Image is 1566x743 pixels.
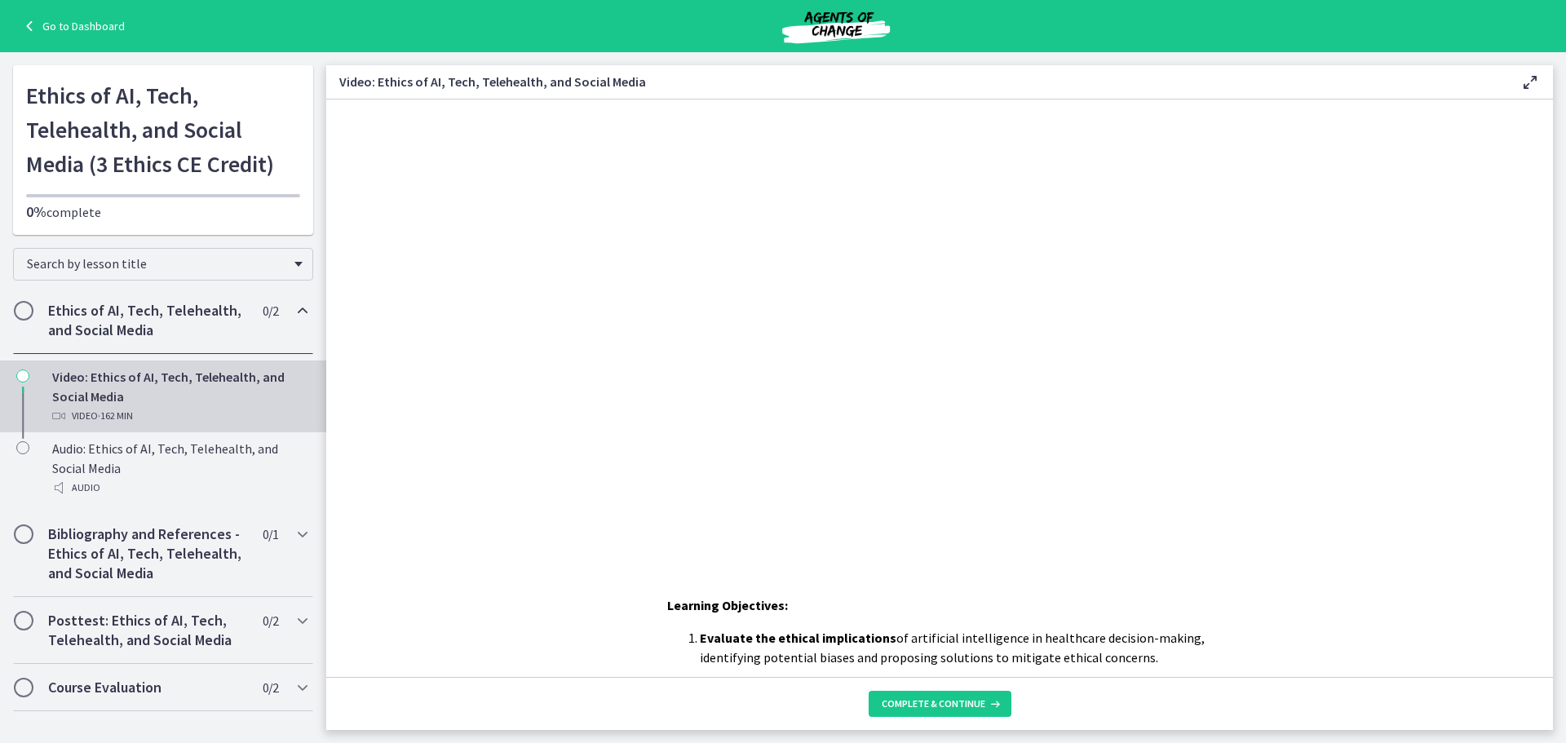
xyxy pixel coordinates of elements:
div: Video: Ethics of AI, Tech, Telehealth, and Social Media [52,367,307,426]
span: 0% [26,202,46,221]
div: Audio: Ethics of AI, Tech, Telehealth, and Social Media [52,439,307,498]
h1: Ethics of AI, Tech, Telehealth, and Social Media (3 Ethics CE Credit) [26,78,300,181]
span: Learning Objectives: [667,597,788,613]
span: · 162 min [98,406,133,426]
iframe: Video Lesson [326,100,1553,558]
span: Search by lesson title [27,255,286,272]
h3: Video: Ethics of AI, Tech, Telehealth, and Social Media [339,72,1494,91]
button: Complete & continue [869,691,1011,717]
img: Agents of Change Social Work Test Prep [738,7,934,46]
div: Video [52,406,307,426]
p: complete [26,202,300,222]
div: Audio [52,478,307,498]
span: 0 / 2 [263,611,278,630]
p: of artificial intelligence in healthcare decision-making, identifying potential biases and propos... [700,628,1212,667]
span: 0 / 2 [263,301,278,321]
strong: Evaluate the ethical implications [700,630,896,646]
span: 0 / 1 [263,524,278,544]
span: 0 / 2 [263,678,278,697]
div: Search by lesson title [13,248,313,281]
h2: Course Evaluation [48,678,247,697]
h2: Posttest: Ethics of AI, Tech, Telehealth, and Social Media [48,611,247,650]
a: Go to Dashboard [20,16,125,36]
span: Complete & continue [882,697,985,710]
h2: Bibliography and References - Ethics of AI, Tech, Telehealth, and Social Media [48,524,247,583]
h2: Ethics of AI, Tech, Telehealth, and Social Media [48,301,247,340]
